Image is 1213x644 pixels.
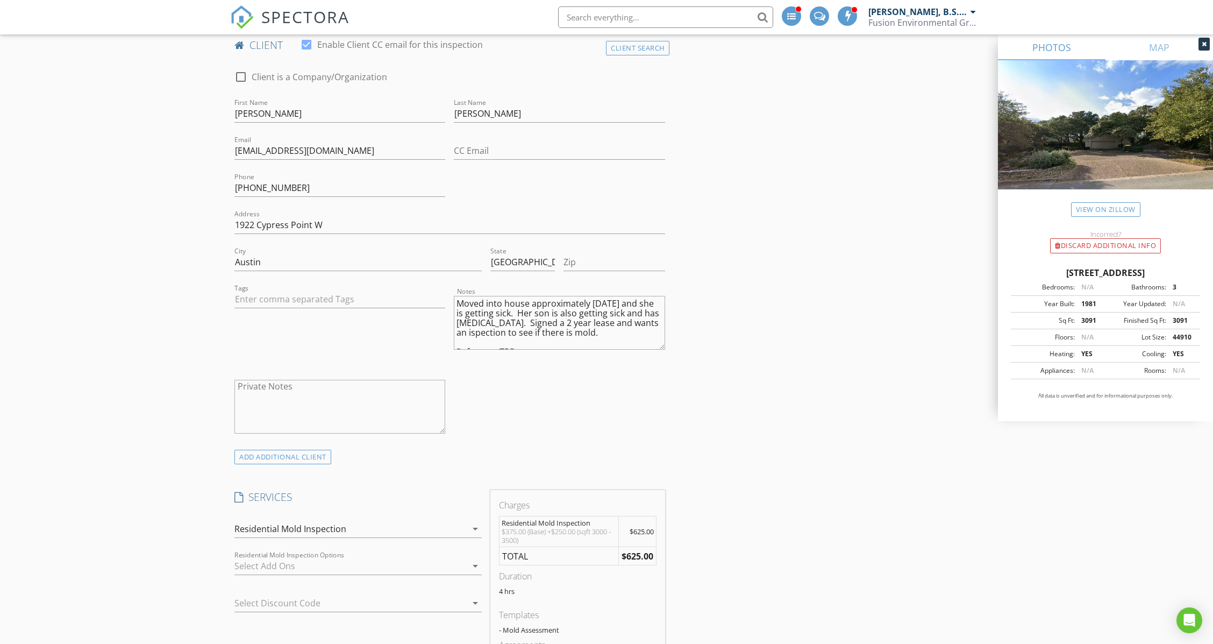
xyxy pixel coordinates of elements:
[622,550,653,562] strong: $625.00
[1166,282,1197,292] div: 3
[230,15,349,37] a: SPECTORA
[1075,299,1105,309] div: 1981
[1173,366,1185,375] span: N/A
[1166,349,1197,359] div: YES
[998,34,1105,60] a: PHOTOS
[1014,332,1075,342] div: Floors:
[502,527,616,544] div: $375.00 (Base) +$250.00 (sqft 3000 - 3500)
[234,38,665,52] h4: client
[1081,282,1094,292] span: N/A
[1105,316,1166,325] div: Finished Sq Ft:
[499,570,656,583] div: Duration
[606,41,669,55] div: Client Search
[1105,34,1213,60] a: MAP
[499,587,656,596] p: 4 hrs
[1105,366,1166,376] div: Rooms:
[499,608,656,621] div: Templates
[1071,202,1140,217] a: View on Zillow
[558,6,773,28] input: Search everything...
[868,17,976,28] div: Fusion Environmental Group LLC
[1014,282,1075,292] div: Bedrooms:
[252,72,387,82] label: Client is a Company/Organization
[1105,282,1166,292] div: Bathrooms:
[230,5,254,29] img: The Best Home Inspection Software - Spectora
[234,490,482,504] h4: SERVICES
[1075,316,1105,325] div: 3091
[1075,349,1105,359] div: YES
[469,597,482,610] i: arrow_drop_down
[502,519,616,527] div: Residential Mold Inspection
[1011,266,1200,279] div: [STREET_ADDRESS]
[499,499,656,512] div: Charges
[500,547,619,565] td: TOTAL
[1011,392,1200,400] p: All data is unverified and for informational purposes only.
[469,522,482,535] i: arrow_drop_down
[499,626,656,634] div: - Mold Assessment
[998,60,1213,215] img: streetview
[469,560,482,572] i: arrow_drop_down
[317,39,483,50] label: Enable Client CC email for this inspection
[1014,366,1075,376] div: Appliances:
[630,527,654,536] span: $625.00
[1014,316,1075,325] div: Sq Ft:
[1014,349,1075,359] div: Heating:
[1081,332,1094,342] span: N/A
[234,524,346,534] div: Residential Mold Inspection
[998,230,1213,238] div: Incorrect?
[1081,366,1094,375] span: N/A
[261,5,349,28] span: SPECTORA
[1176,607,1202,633] div: Open Intercom Messenger
[234,450,331,464] div: ADD ADDITIONAL client
[868,6,968,17] div: [PERSON_NAME], B.S., CIAQM
[1105,332,1166,342] div: Lot Size:
[1050,238,1161,253] div: Discard Additional info
[1014,299,1075,309] div: Year Built:
[1105,299,1166,309] div: Year Updated:
[1105,349,1166,359] div: Cooling:
[1166,316,1197,325] div: 3091
[1166,332,1197,342] div: 44910
[1173,299,1185,308] span: N/A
